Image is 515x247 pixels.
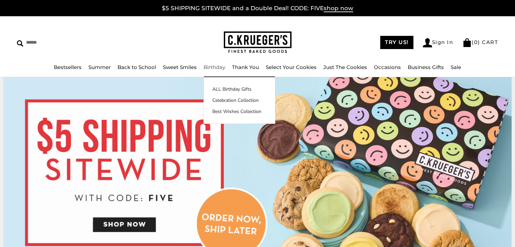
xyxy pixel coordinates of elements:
a: ALL Birthday Gifts [204,86,275,93]
a: Back to School [117,64,156,70]
img: Search [17,40,23,47]
a: TRY US! [380,36,413,49]
a: Sweet Smiles [163,64,197,70]
a: Sign In [423,38,453,47]
a: Thank You [232,64,259,70]
img: C.KRUEGER'S [224,31,292,53]
span: shop now [324,5,353,12]
a: Best Wishes Collection [204,108,275,115]
a: Just The Cookies [323,64,367,70]
a: Select Your Cookies [266,64,317,70]
a: Sale [451,64,461,70]
img: Account [423,38,432,47]
a: Summer [88,64,111,70]
a: Business Gifts [408,64,444,70]
a: (0) CART [463,39,498,45]
input: Search [17,37,131,48]
img: Bag [463,38,472,47]
span: 0 [474,39,478,45]
a: Birthday [203,64,225,70]
a: $5 SHIPPING SITEWIDE and a Double Deal! CODE: FIVEshop now [162,5,353,12]
a: Occasions [374,64,401,70]
a: Bestsellers [54,64,82,70]
a: Celebration Collection [204,97,275,104]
